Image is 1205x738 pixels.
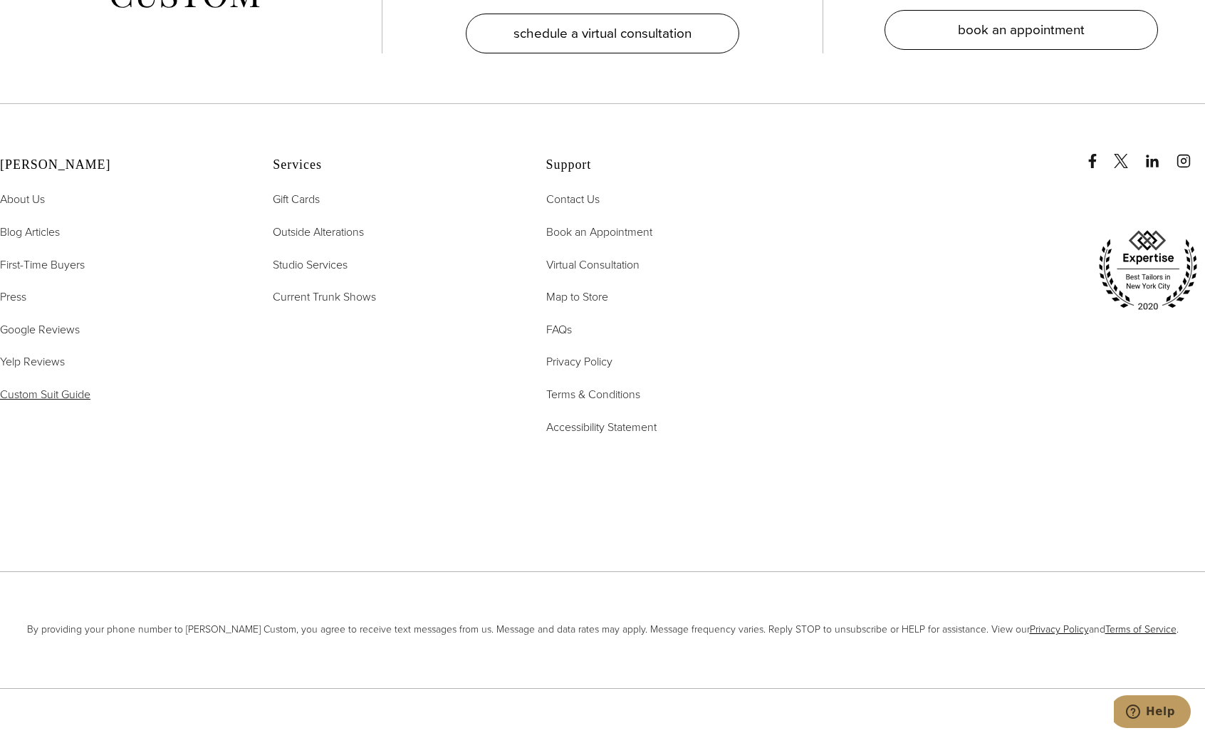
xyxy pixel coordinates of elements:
h2: Services [273,157,510,173]
span: Virtual Consultation [546,256,640,273]
h2: Support [546,157,783,173]
a: Studio Services [273,256,348,274]
nav: Services Footer Nav [273,190,510,306]
a: linkedin [1145,140,1174,168]
a: book an appointment [885,10,1158,50]
span: FAQs [546,321,572,338]
nav: Support Footer Nav [546,190,783,436]
a: Privacy Policy [546,353,612,371]
a: FAQs [546,321,572,339]
span: Current Trunk Shows [273,289,376,305]
span: Map to Store [546,289,608,305]
span: Terms & Conditions [546,386,640,402]
a: instagram [1177,140,1205,168]
span: Gift Cards [273,191,320,207]
a: Map to Store [546,288,608,306]
a: x/twitter [1114,140,1142,168]
img: expertise, best tailors in new york city 2020 [1091,225,1205,316]
a: Book an Appointment [546,223,652,241]
a: Virtual Consultation [546,256,640,274]
a: Terms of Service [1105,622,1177,637]
span: Accessibility Statement [546,419,657,435]
a: schedule a virtual consultation [466,14,739,53]
span: Outside Alterations [273,224,364,240]
span: Privacy Policy [546,353,612,370]
a: Facebook [1085,140,1111,168]
iframe: Opens a widget where you can chat to one of our agents [1114,695,1191,731]
a: Gift Cards [273,190,320,209]
span: Book an Appointment [546,224,652,240]
a: Current Trunk Shows [273,288,376,306]
a: Outside Alterations [273,223,364,241]
a: Terms & Conditions [546,385,640,404]
span: schedule a virtual consultation [513,23,692,43]
span: Studio Services [273,256,348,273]
span: Contact Us [546,191,600,207]
span: book an appointment [958,19,1085,40]
a: Contact Us [546,190,600,209]
a: Privacy Policy [1030,622,1089,637]
a: Accessibility Statement [546,418,657,437]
